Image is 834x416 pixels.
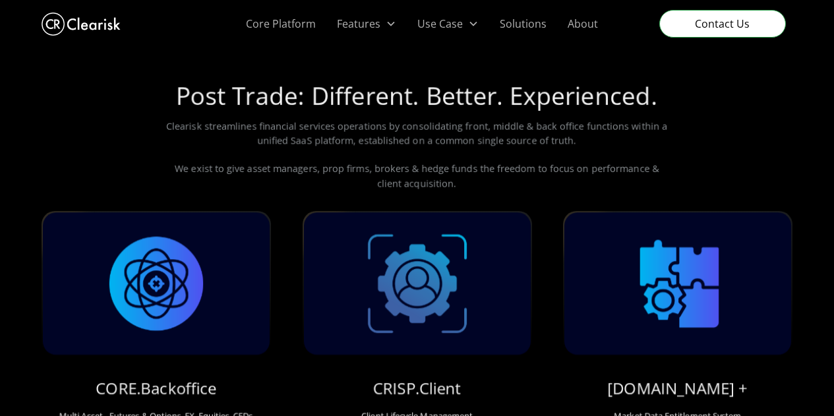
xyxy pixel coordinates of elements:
[373,377,462,400] a: CRISP.Client
[177,81,658,119] h1: Post Trade: Different. Better. Experienced.
[659,10,786,38] a: Contact Us
[608,377,748,400] a: [DOMAIN_NAME] +
[164,119,670,191] p: Clearisk streamlines financial services operations by consolidating front, middle & back office f...
[417,16,463,32] div: Use Case
[337,16,380,32] div: Features
[42,9,121,39] a: home
[96,377,217,400] a: CORE.Backoffice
